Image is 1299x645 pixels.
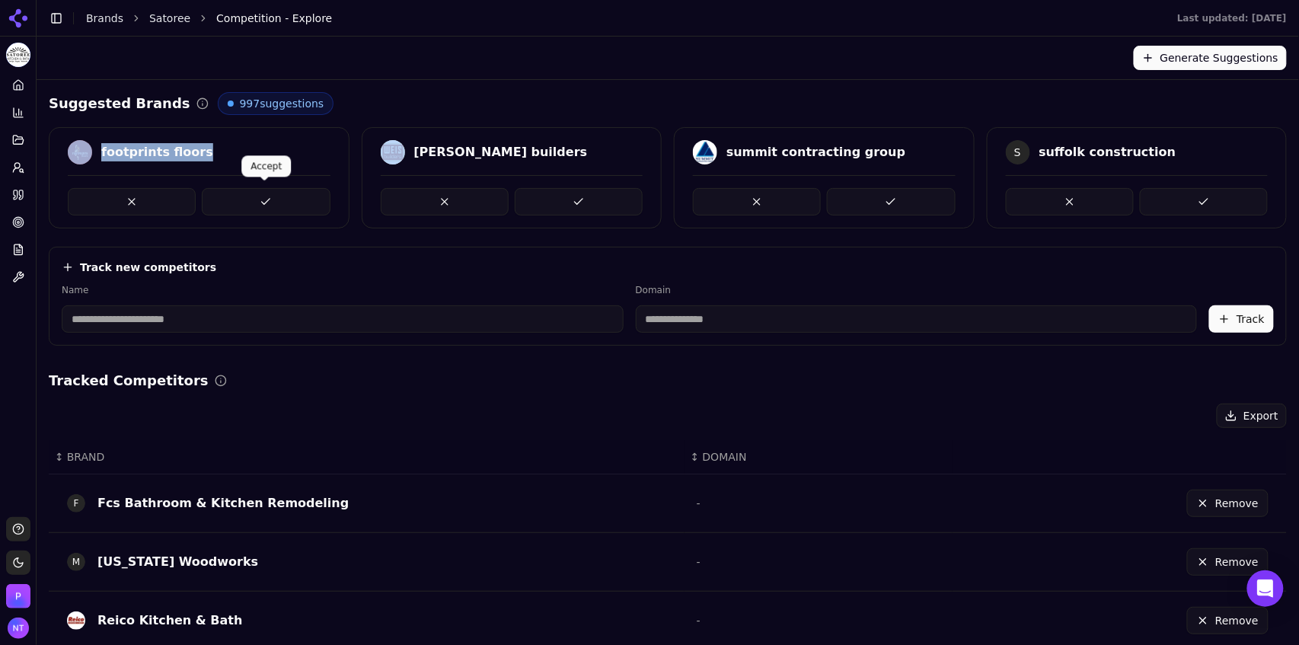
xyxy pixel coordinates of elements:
[693,140,717,164] img: summit contracting group
[67,449,105,465] span: BRAND
[49,93,190,114] h2: Suggested Brands
[55,449,678,465] div: ↕BRAND
[1187,607,1269,634] button: Remove
[636,284,1198,296] label: Domain
[67,494,85,512] span: F
[1217,404,1287,428] button: Export
[49,370,209,391] h2: Tracked Competitors
[1187,490,1269,517] button: Remove
[67,611,85,630] img: reico kitchen & bath
[726,143,905,161] div: summit contracting group
[101,143,213,161] div: footprints floors
[1187,548,1269,576] button: Remove
[86,11,1147,26] nav: breadcrumb
[8,618,29,639] button: Open user button
[1247,570,1284,607] div: Open Intercom Messenger
[703,449,747,465] span: DOMAIN
[414,143,588,161] div: [PERSON_NAME] builders
[68,140,92,164] img: footprints floors
[97,611,242,630] div: Reico Kitchen & Bath
[6,584,30,608] button: Open organization switcher
[49,440,685,474] th: BRAND
[6,43,30,67] button: Current brand: Satoree
[6,584,30,608] img: Perrill
[67,553,85,571] span: M
[251,160,282,172] p: Accept
[216,11,332,26] span: Competition - Explore
[697,497,701,509] span: -
[691,449,946,465] div: ↕DOMAIN
[97,553,258,571] div: [US_STATE] Woodworks
[97,494,349,512] div: Fcs Bathroom & Kitchen Remodeling
[1039,143,1176,161] div: suffolk construction
[697,615,701,627] span: -
[80,260,216,275] h4: Track new competitors
[149,11,190,26] a: Satoree
[697,556,701,568] span: -
[1177,12,1287,24] div: Last updated: [DATE]
[1134,46,1287,70] button: Generate Suggestions
[381,140,405,164] img: weis builders
[62,284,624,296] label: Name
[1209,305,1274,333] button: Track
[86,12,123,24] a: Brands
[685,440,953,474] th: DOMAIN
[1006,140,1030,164] span: S
[8,618,29,639] img: Nate Tower
[240,96,324,111] span: 997 suggestions
[6,43,30,67] img: Satoree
